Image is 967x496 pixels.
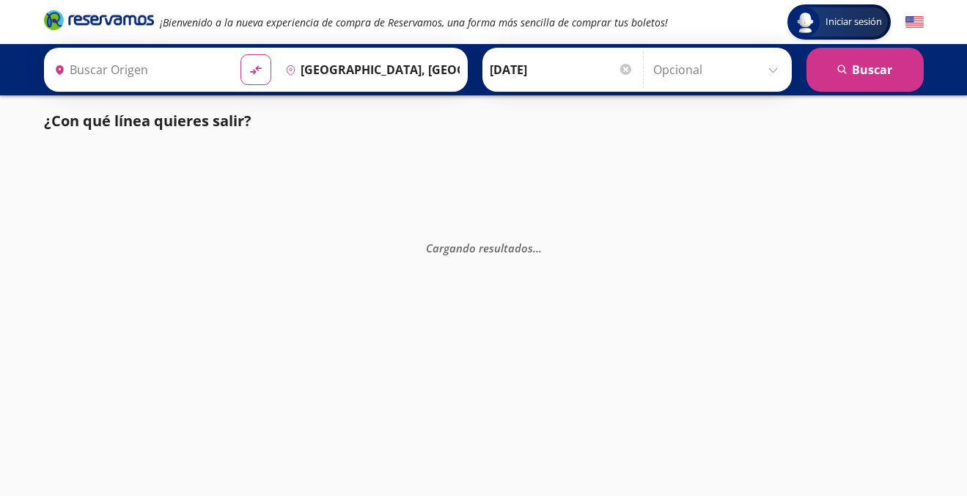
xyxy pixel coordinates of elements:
input: Buscar Destino [279,51,460,88]
input: Buscar Origen [48,51,229,88]
p: ¿Con qué línea quieres salir? [44,110,251,132]
input: Elegir Fecha [490,51,633,88]
button: Buscar [806,48,924,92]
i: Brand Logo [44,9,154,31]
span: . [539,241,542,255]
span: Iniciar sesión [820,15,888,29]
a: Brand Logo [44,9,154,35]
em: ¡Bienvenido a la nueva experiencia de compra de Reservamos, una forma más sencilla de comprar tus... [160,15,668,29]
input: Opcional [653,51,784,88]
button: English [905,13,924,32]
em: Cargando resultados [426,241,542,255]
span: . [536,241,539,255]
span: . [533,241,536,255]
